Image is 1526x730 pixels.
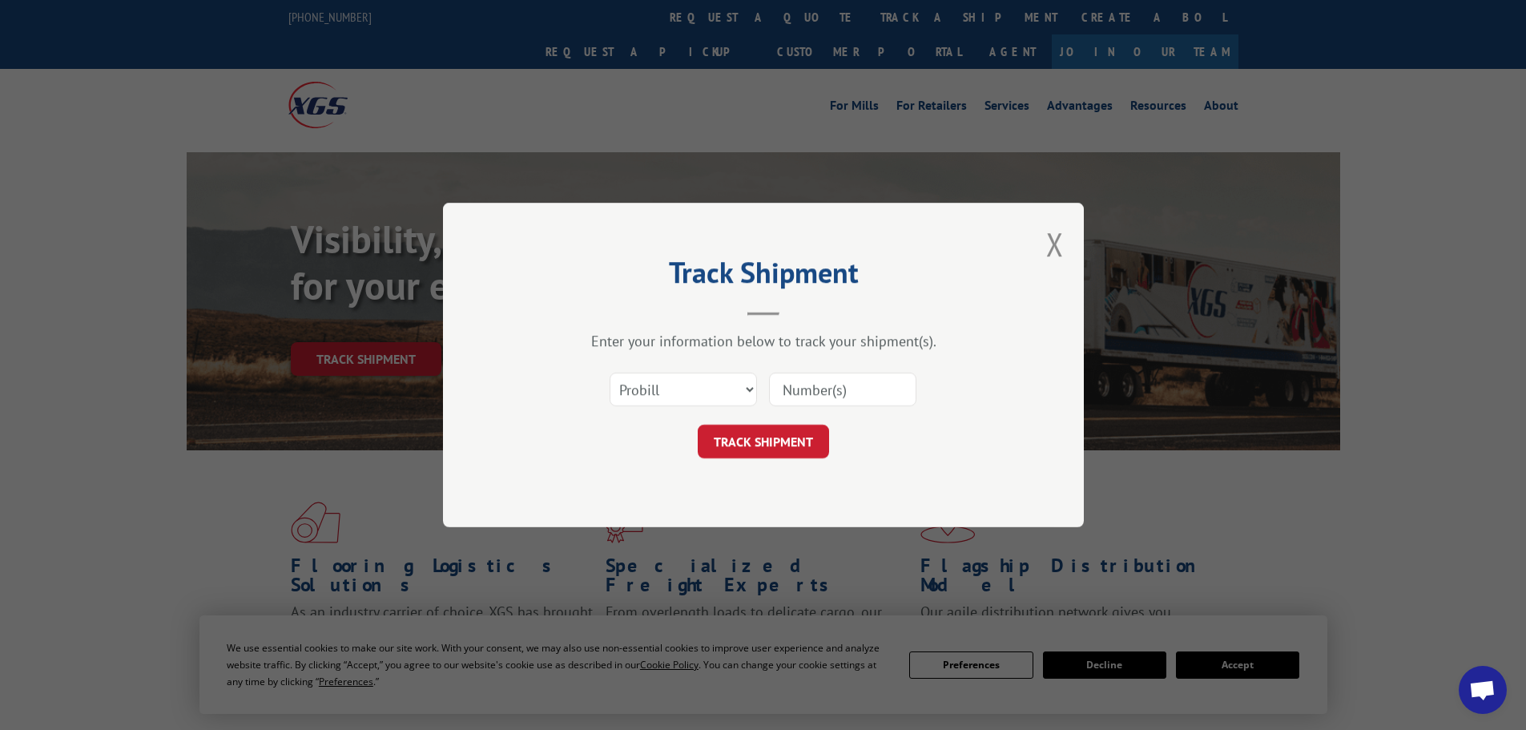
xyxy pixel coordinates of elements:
button: TRACK SHIPMENT [698,425,829,458]
div: Enter your information below to track your shipment(s). [523,332,1004,350]
h2: Track Shipment [523,261,1004,292]
input: Number(s) [769,373,916,406]
div: Open chat [1459,666,1507,714]
button: Close modal [1046,223,1064,265]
